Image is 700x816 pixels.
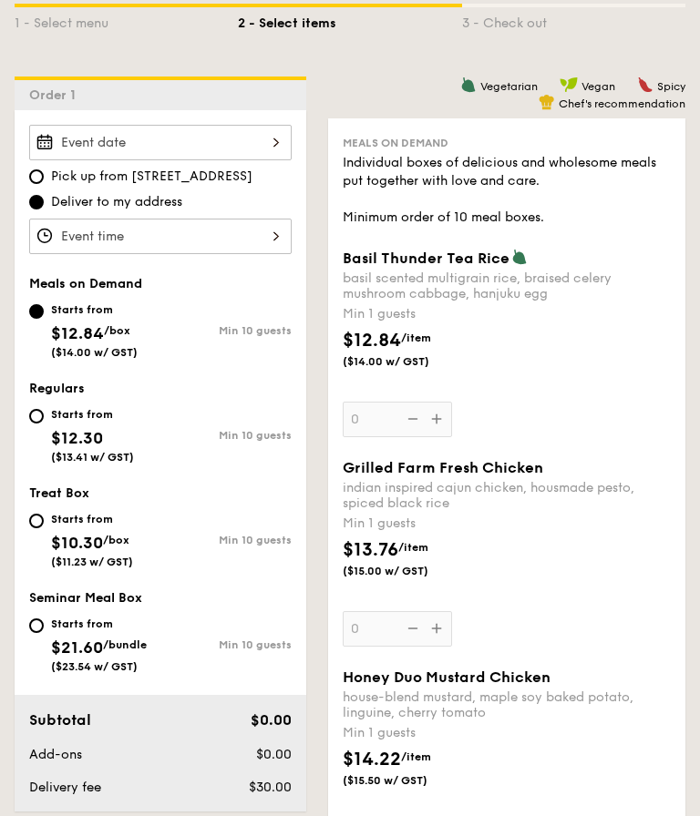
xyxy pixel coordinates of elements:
input: Starts from$12.30($13.41 w/ GST)Min 10 guests [29,409,44,423]
span: Seminar Meal Box [29,590,142,606]
span: $12.84 [51,323,104,343]
input: Event date [29,125,292,160]
div: Starts from [51,302,138,317]
span: $30.00 [249,780,292,795]
span: Vegan [582,80,615,93]
div: 3 - Check out [462,7,685,33]
img: icon-vegetarian.fe4039eb.svg [511,249,528,265]
span: /item [401,331,431,344]
span: Vegetarian [480,80,538,93]
span: $10.30 [51,533,103,553]
div: 2 - Select items [238,7,461,33]
span: Spicy [657,80,685,93]
input: Starts from$12.84/box($14.00 w/ GST)Min 10 guests [29,304,44,319]
span: Chef's recommendation [559,97,685,110]
div: Min 1 guests [343,724,671,742]
img: icon-chef-hat.a58ddaea.svg [539,94,555,110]
span: $12.84 [343,330,401,352]
div: Min 1 guests [343,515,671,533]
span: /item [401,750,431,763]
div: Min 1 guests [343,305,671,323]
img: icon-vegetarian.fe4039eb.svg [460,76,477,93]
span: Grilled Farm Fresh Chicken [343,459,543,476]
span: Subtotal [29,711,91,729]
span: $21.60 [51,637,103,658]
input: Deliver to my address [29,195,44,209]
div: basil scented multigrain rice, braised celery mushroom cabbage, hanjuku egg [343,270,671,301]
div: Starts from [51,407,134,422]
span: ($14.00 w/ GST) [343,354,465,369]
input: Starts from$21.60/bundle($23.54 w/ GST)Min 10 guests [29,618,44,633]
div: Starts from [51,512,133,526]
img: icon-spicy.37a8142b.svg [637,76,654,93]
div: 1 - Select menu [15,7,238,33]
span: Delivery fee [29,780,101,795]
span: ($15.50 w/ GST) [343,773,465,788]
span: $0.00 [256,747,292,762]
div: Min 10 guests [160,324,292,337]
span: ($11.23 w/ GST) [51,556,133,568]
span: Basil Thunder Tea Rice [343,250,510,267]
div: Min 10 guests [160,429,292,442]
span: Add-ons [29,747,82,762]
input: Starts from$10.30/box($11.23 w/ GST)Min 10 guests [29,514,44,528]
span: Meals on Demand [343,137,448,149]
input: Event time [29,219,292,254]
span: ($14.00 w/ GST) [51,346,138,359]
span: Deliver to my address [51,193,182,211]
input: Pick up from [STREET_ADDRESS] [29,169,44,184]
span: Meals on Demand [29,276,142,291]
span: /bundle [103,638,147,651]
div: house-blend mustard, maple soy baked potato, linguine, cherry tomato [343,689,671,720]
span: /box [103,534,129,546]
span: $12.30 [51,428,103,448]
span: ($13.41 w/ GST) [51,451,134,464]
span: $13.76 [343,539,398,561]
div: indian inspired cajun chicken, housmade pesto, spiced black rice [343,480,671,511]
span: Treat Box [29,485,89,501]
span: /box [104,324,130,337]
span: Regulars [29,381,85,396]
span: Honey Duo Mustard Chicken [343,668,551,686]
div: Individual boxes of delicious and wholesome meals put together with love and care. Minimum order ... [343,154,671,227]
div: Min 10 guests [160,534,292,546]
div: Starts from [51,617,147,631]
span: Order 1 [29,87,83,103]
span: $0.00 [251,711,292,729]
span: ($15.00 w/ GST) [343,564,465,578]
img: icon-vegan.f8ff3823.svg [560,76,578,93]
span: ($23.54 w/ GST) [51,660,138,673]
span: Pick up from [STREET_ADDRESS] [51,168,252,186]
span: /item [398,541,428,554]
span: $14.22 [343,749,401,770]
div: Min 10 guests [160,638,292,651]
